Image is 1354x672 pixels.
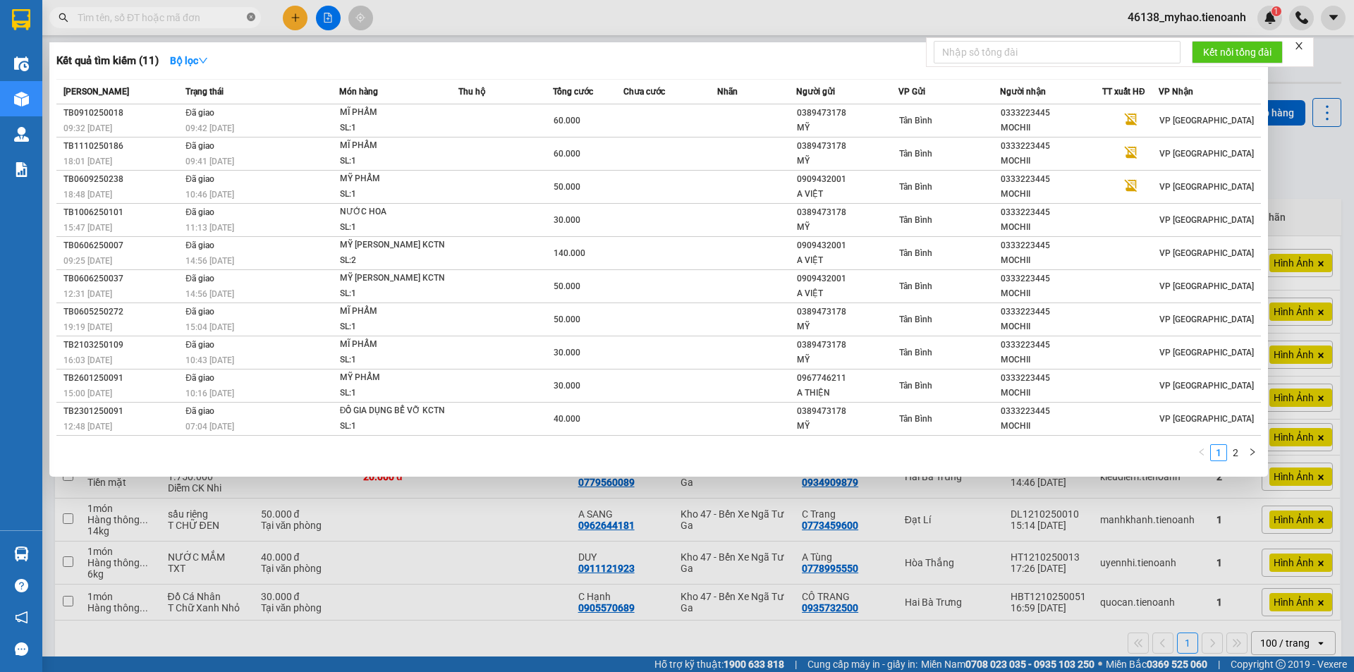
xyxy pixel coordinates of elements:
[554,215,580,225] span: 30.000
[247,11,255,25] span: close-circle
[340,105,446,121] div: MĨ PHẨM
[63,190,112,200] span: 18:48 [DATE]
[340,386,446,401] div: SL: 1
[56,54,159,68] h3: Kết quả tìm kiếm ( 11 )
[63,322,112,332] span: 19:19 [DATE]
[1000,87,1046,97] span: Người nhận
[1001,220,1102,235] div: MOCHII
[1248,448,1257,456] span: right
[553,87,593,97] span: Tổng cước
[1001,205,1102,220] div: 0333223445
[1001,139,1102,154] div: 0333223445
[1228,445,1243,460] a: 2
[797,205,898,220] div: 0389473178
[1001,106,1102,121] div: 0333223445
[1001,121,1102,135] div: MOCHII
[185,223,234,233] span: 11:13 [DATE]
[170,55,208,66] strong: Bộ lọc
[1159,149,1254,159] span: VP [GEOGRAPHIC_DATA]
[185,207,214,217] span: Đã giao
[14,92,29,106] img: warehouse-icon
[899,149,932,159] span: Tân Bình
[797,172,898,187] div: 0909432001
[63,223,112,233] span: 15:47 [DATE]
[797,319,898,334] div: MỸ
[554,314,580,324] span: 50.000
[1192,41,1283,63] button: Kết nối tổng đài
[797,386,898,401] div: A THIỆN
[185,355,234,365] span: 10:43 [DATE]
[1001,187,1102,202] div: MOCHII
[63,157,112,166] span: 18:01 [DATE]
[797,220,898,235] div: MỸ
[797,253,898,268] div: A VIỆT
[1001,319,1102,334] div: MOCHII
[14,56,29,71] img: warehouse-icon
[1001,386,1102,401] div: MOCHII
[797,404,898,419] div: 0389473178
[78,10,244,25] input: Tìm tên, số ĐT hoặc mã đơn
[1159,281,1254,291] span: VP [GEOGRAPHIC_DATA]
[1197,448,1206,456] span: left
[554,348,580,358] span: 30.000
[1210,444,1227,461] li: 1
[1159,414,1254,424] span: VP [GEOGRAPHIC_DATA]
[1159,248,1254,258] span: VP [GEOGRAPHIC_DATA]
[185,274,214,283] span: Đã giao
[797,121,898,135] div: MỸ
[340,121,446,136] div: SL: 1
[554,381,580,391] span: 30.000
[14,127,29,142] img: warehouse-icon
[185,289,234,299] span: 14:56 [DATE]
[1001,253,1102,268] div: MOCHII
[340,253,446,269] div: SL: 2
[1159,314,1254,324] span: VP [GEOGRAPHIC_DATA]
[899,281,932,291] span: Tân Bình
[185,123,234,133] span: 09:42 [DATE]
[797,154,898,169] div: MỸ
[1159,215,1254,225] span: VP [GEOGRAPHIC_DATA]
[63,371,181,386] div: TB2601250091
[797,106,898,121] div: 0389473178
[797,419,898,434] div: MỸ
[63,106,181,121] div: TB0910250018
[554,414,580,424] span: 40.000
[340,286,446,302] div: SL: 1
[185,256,234,266] span: 14:56 [DATE]
[340,319,446,335] div: SL: 1
[554,149,580,159] span: 60.000
[185,422,234,432] span: 07:04 [DATE]
[185,322,234,332] span: 15:04 [DATE]
[1159,116,1254,126] span: VP [GEOGRAPHIC_DATA]
[63,123,112,133] span: 09:32 [DATE]
[797,353,898,367] div: MỸ
[899,248,932,258] span: Tân Bình
[12,9,30,30] img: logo-vxr
[14,162,29,177] img: solution-icon
[59,13,68,23] span: search
[899,182,932,192] span: Tân Bình
[15,642,28,656] span: message
[198,56,208,66] span: down
[1001,154,1102,169] div: MOCHII
[797,371,898,386] div: 0967746211
[63,87,129,97] span: [PERSON_NAME]
[185,108,214,118] span: Đã giao
[340,187,446,202] div: SL: 1
[1193,444,1210,461] li: Previous Page
[185,141,214,151] span: Đã giao
[247,13,255,21] span: close-circle
[63,404,181,419] div: TB2301250091
[340,171,446,187] div: MỸ PHẨM
[1244,444,1261,461] button: right
[340,204,446,220] div: NƯỚC HOA
[934,41,1181,63] input: Nhập số tổng đài
[340,419,446,434] div: SL: 1
[1001,338,1102,353] div: 0333223445
[1294,41,1304,51] span: close
[159,49,219,72] button: Bộ lọcdown
[63,422,112,432] span: 12:48 [DATE]
[554,116,580,126] span: 60.000
[554,182,580,192] span: 50.000
[340,353,446,368] div: SL: 1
